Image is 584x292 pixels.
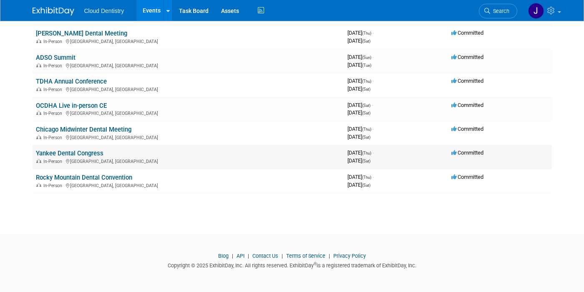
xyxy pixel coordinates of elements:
[36,109,341,116] div: [GEOGRAPHIC_DATA], [GEOGRAPHIC_DATA]
[347,174,374,180] span: [DATE]
[43,87,65,92] span: In-Person
[36,111,41,115] img: In-Person Event
[451,174,483,180] span: Committed
[451,102,483,108] span: Committed
[36,30,127,37] a: [PERSON_NAME] Dental Meeting
[347,182,370,188] span: [DATE]
[347,62,371,68] span: [DATE]
[347,109,370,116] span: [DATE]
[314,262,317,266] sup: ®
[373,174,374,180] span: -
[362,39,370,43] span: (Sat)
[362,103,370,108] span: (Sat)
[36,183,41,187] img: In-Person Event
[451,54,483,60] span: Committed
[451,150,483,156] span: Committed
[36,102,107,109] a: OCDHA Live in-person CE
[362,63,371,68] span: (Tue)
[333,253,366,259] a: Privacy Policy
[362,31,371,36] span: (Thu)
[451,126,483,132] span: Committed
[327,253,332,259] span: |
[362,159,370,163] span: (Sat)
[372,102,373,108] span: -
[36,62,341,69] div: [GEOGRAPHIC_DATA], [GEOGRAPHIC_DATA]
[347,86,370,92] span: [DATE]
[36,86,341,92] div: [GEOGRAPHIC_DATA], [GEOGRAPHIC_DATA]
[36,134,341,140] div: [GEOGRAPHIC_DATA], [GEOGRAPHIC_DATA]
[252,253,278,259] a: Contact Us
[230,253,235,259] span: |
[347,102,373,108] span: [DATE]
[451,30,483,36] span: Committed
[286,253,325,259] a: Terms of Service
[347,134,370,140] span: [DATE]
[347,78,374,84] span: [DATE]
[36,38,341,44] div: [GEOGRAPHIC_DATA], [GEOGRAPHIC_DATA]
[347,126,374,132] span: [DATE]
[347,150,374,156] span: [DATE]
[36,126,131,133] a: Chicago Midwinter Dental Meeting
[246,253,251,259] span: |
[373,150,374,156] span: -
[490,8,509,14] span: Search
[43,159,65,164] span: In-Person
[36,159,41,163] img: In-Person Event
[33,7,74,15] img: ExhibitDay
[362,111,370,115] span: (Sat)
[528,3,544,19] img: Jessica Estrada
[373,126,374,132] span: -
[43,135,65,140] span: In-Person
[36,150,103,157] a: Yankee Dental Congress
[36,182,341,188] div: [GEOGRAPHIC_DATA], [GEOGRAPHIC_DATA]
[373,30,374,36] span: -
[279,253,285,259] span: |
[43,63,65,69] span: In-Person
[36,63,41,67] img: In-Person Event
[36,87,41,91] img: In-Person Event
[373,54,374,60] span: -
[36,54,76,61] a: ADSO Summit
[362,127,371,132] span: (Thu)
[84,8,124,14] span: Cloud Dentistry
[347,30,374,36] span: [DATE]
[362,183,370,188] span: (Sat)
[237,253,244,259] a: API
[43,111,65,116] span: In-Person
[43,39,65,44] span: In-Person
[36,157,341,164] div: [GEOGRAPHIC_DATA], [GEOGRAPHIC_DATA]
[347,157,370,164] span: [DATE]
[362,135,370,140] span: (Sat)
[36,174,132,181] a: Rocky Mountain Dental Convention
[347,54,374,60] span: [DATE]
[43,183,65,188] span: In-Person
[362,151,371,155] span: (Thu)
[373,78,374,84] span: -
[36,78,107,85] a: TDHA Annual Conference
[451,78,483,84] span: Committed
[479,4,517,18] a: Search
[36,135,41,139] img: In-Person Event
[347,38,370,44] span: [DATE]
[362,79,371,84] span: (Thu)
[362,175,371,180] span: (Thu)
[36,39,41,43] img: In-Person Event
[218,253,229,259] a: Blog
[362,55,371,60] span: (Sun)
[362,87,370,91] span: (Sat)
